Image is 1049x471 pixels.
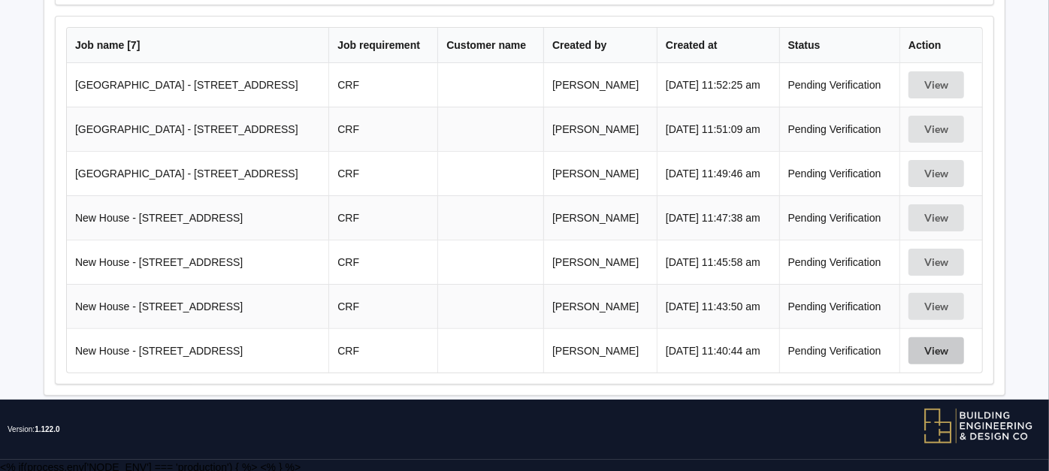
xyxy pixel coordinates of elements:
[908,116,964,143] button: View
[543,240,657,284] td: [PERSON_NAME]
[908,212,967,224] a: View
[779,107,899,151] td: Pending Verification
[35,425,59,433] span: 1.122.0
[779,328,899,373] td: Pending Verification
[908,168,967,180] a: View
[67,195,328,240] td: New House - [STREET_ADDRESS]
[908,204,964,231] button: View
[437,28,543,63] th: Customer name
[908,249,964,276] button: View
[67,328,328,373] td: New House - [STREET_ADDRESS]
[908,256,967,268] a: View
[908,123,967,135] a: View
[328,195,437,240] td: CRF
[328,240,437,284] td: CRF
[657,63,779,107] td: [DATE] 11:52:25 am
[328,107,437,151] td: CRF
[67,28,328,63] th: Job name [ 7 ]
[543,284,657,328] td: [PERSON_NAME]
[779,151,899,195] td: Pending Verification
[67,63,328,107] td: [GEOGRAPHIC_DATA] - [STREET_ADDRESS]
[908,160,964,187] button: View
[67,284,328,328] td: New House - [STREET_ADDRESS]
[67,151,328,195] td: [GEOGRAPHIC_DATA] - [STREET_ADDRESS]
[908,345,967,357] a: View
[779,63,899,107] td: Pending Verification
[908,300,967,312] a: View
[908,71,964,98] button: View
[657,107,779,151] td: [DATE] 11:51:09 am
[657,240,779,284] td: [DATE] 11:45:58 am
[543,195,657,240] td: [PERSON_NAME]
[657,328,779,373] td: [DATE] 11:40:44 am
[328,151,437,195] td: CRF
[67,107,328,151] td: [GEOGRAPHIC_DATA] - [STREET_ADDRESS]
[779,240,899,284] td: Pending Verification
[543,107,657,151] td: [PERSON_NAME]
[924,407,1034,445] img: BEDC logo
[779,284,899,328] td: Pending Verification
[328,284,437,328] td: CRF
[543,63,657,107] td: [PERSON_NAME]
[657,151,779,195] td: [DATE] 11:49:46 am
[657,195,779,240] td: [DATE] 11:47:38 am
[657,284,779,328] td: [DATE] 11:43:50 am
[328,328,437,373] td: CRF
[543,328,657,373] td: [PERSON_NAME]
[899,28,982,63] th: Action
[657,28,779,63] th: Created at
[779,28,899,63] th: Status
[543,151,657,195] td: [PERSON_NAME]
[908,337,964,364] button: View
[543,28,657,63] th: Created by
[328,28,437,63] th: Job requirement
[908,79,967,91] a: View
[908,293,964,320] button: View
[67,240,328,284] td: New House - [STREET_ADDRESS]
[8,400,60,460] span: Version:
[328,63,437,107] td: CRF
[779,195,899,240] td: Pending Verification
